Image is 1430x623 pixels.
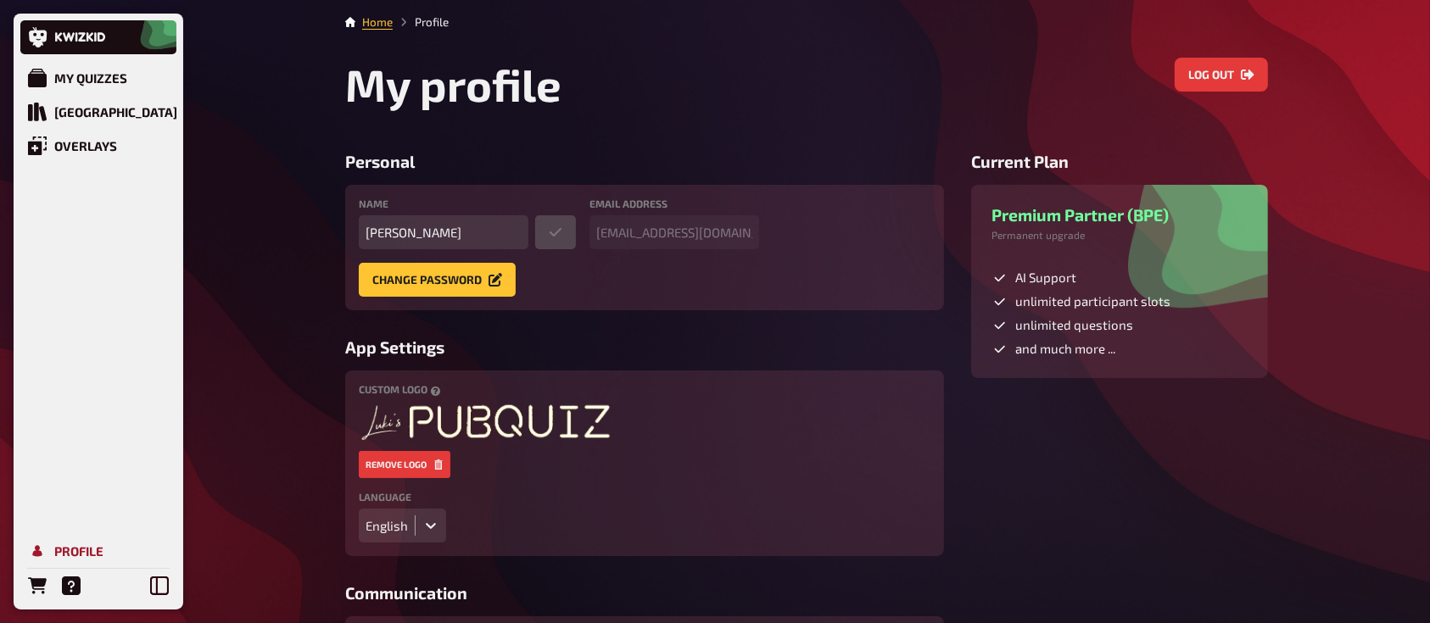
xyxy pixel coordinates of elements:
button: Remove Logo [359,451,450,478]
a: Quiz Library [20,95,176,129]
li: Home [362,14,393,31]
small: Permanent upgrade [992,228,1288,242]
label: Email address [589,198,759,209]
a: Help [54,569,88,603]
button: Change password [359,263,516,297]
label: Name [359,198,576,209]
a: Profile [20,534,176,568]
button: Log out [1175,58,1268,92]
span: unlimited questions [1015,317,1133,334]
span: and much more ... [1015,341,1115,358]
h1: My profile [345,58,561,111]
label: Language [359,492,930,502]
a: Overlays [20,129,176,163]
h3: Premium Partner (BPE) [992,205,1248,225]
label: Custom Logo [359,384,930,395]
span: AI Support [1015,270,1076,286]
div: Profile [54,543,103,559]
span: unlimited participant slots [1015,293,1170,310]
a: Orders [20,569,54,603]
h3: Personal [345,152,944,171]
h3: App Settings [345,337,944,357]
div: [GEOGRAPHIC_DATA] [54,104,177,120]
div: Overlays [54,138,117,153]
a: Home [362,15,393,29]
div: My Quizzes [54,70,127,86]
h3: Communication [345,583,944,603]
a: My Quizzes [20,61,176,95]
li: Profile [393,14,449,31]
div: English [366,518,408,533]
h3: Current Plan [971,152,1268,171]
